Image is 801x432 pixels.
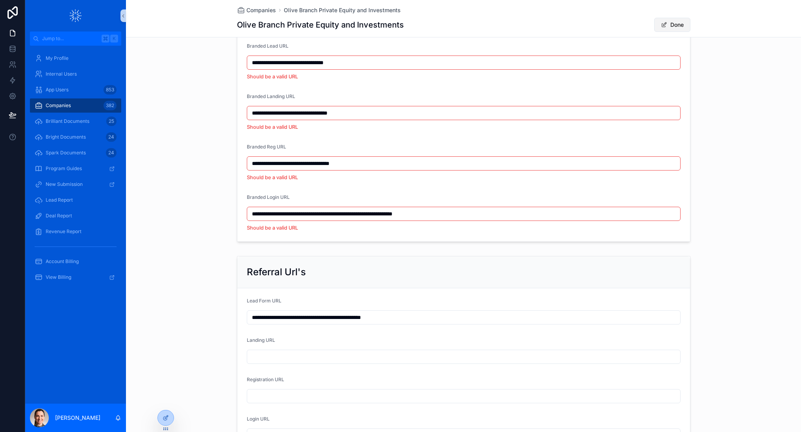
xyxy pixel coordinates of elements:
span: Companies [246,6,276,14]
span: Deal Report [46,213,72,219]
button: Jump to...K [30,32,121,46]
span: Registration URL [247,376,284,382]
a: Olive Branch Private Equity and Investments [284,6,401,14]
a: Account Billing [30,254,121,269]
a: Program Guides [30,161,121,176]
li: Should be a valid URL [247,174,681,182]
span: Login URL [247,416,270,422]
span: Branded Lead URL [247,43,289,49]
span: Branded Login URL [247,194,290,200]
span: Internal Users [46,71,77,77]
h2: Referral Url's [247,266,306,278]
span: My Profile [46,55,68,61]
span: Bright Documents [46,134,86,140]
span: New Submission [46,181,83,187]
p: [PERSON_NAME] [55,414,100,422]
span: Spark Documents [46,150,86,156]
a: Companies [237,6,276,14]
a: App Users853 [30,83,121,97]
a: Companies382 [30,98,121,113]
span: K [111,35,117,42]
span: App Users [46,87,68,93]
li: Should be a valid URL [247,123,681,131]
div: 382 [104,101,117,110]
a: Bright Documents24 [30,130,121,144]
li: Should be a valid URL [247,224,681,232]
button: Done [654,18,690,32]
a: Brilliant Documents25 [30,114,121,128]
a: Deal Report [30,209,121,223]
span: Revenue Report [46,228,81,235]
span: Lead Form URL [247,298,281,304]
span: Landing URL [247,337,275,343]
a: Spark Documents24 [30,146,121,160]
h1: Olive Branch Private Equity and Investments [237,19,404,30]
a: Internal Users [30,67,121,81]
div: 24 [106,148,117,158]
div: scrollable content [25,46,126,295]
a: New Submission [30,177,121,191]
img: App logo [70,9,81,22]
div: 24 [106,132,117,142]
a: Lead Report [30,193,121,207]
span: View Billing [46,274,71,280]
a: Revenue Report [30,224,121,239]
span: Branded Reg URL [247,144,286,150]
span: Lead Report [46,197,73,203]
span: Account Billing [46,258,79,265]
span: Branded Landing URL [247,93,295,99]
span: Companies [46,102,71,109]
span: Program Guides [46,165,82,172]
div: 853 [104,85,117,95]
a: View Billing [30,270,121,284]
span: Jump to... [42,35,98,42]
li: Should be a valid URL [247,73,681,81]
span: Brilliant Documents [46,118,89,124]
a: My Profile [30,51,121,65]
div: 25 [106,117,117,126]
